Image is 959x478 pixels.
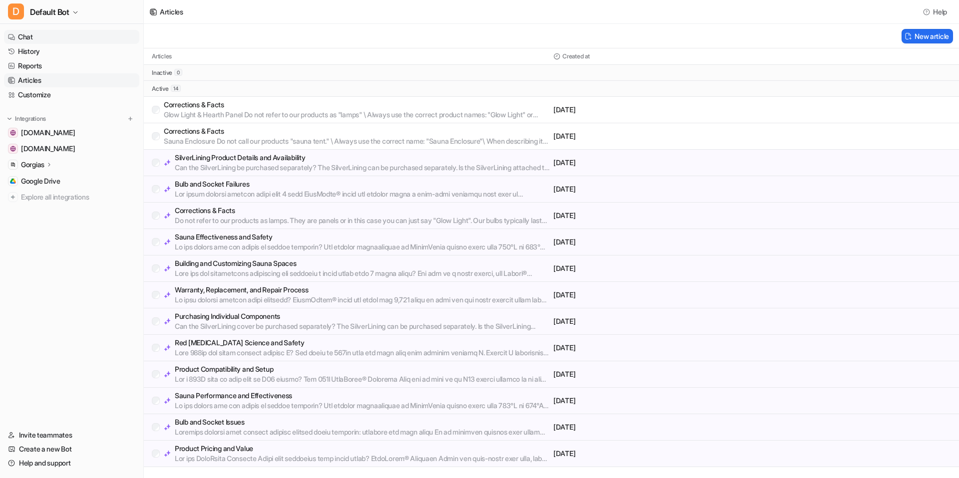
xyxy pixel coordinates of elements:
a: sauna.space[DOMAIN_NAME] [4,142,139,156]
img: help.sauna.space [10,130,16,136]
p: [DATE] [553,237,750,247]
p: Sauna Performance and Effectiveness [175,391,549,401]
p: [DATE] [553,449,750,459]
img: menu_add.svg [127,115,134,122]
p: [DATE] [553,369,750,379]
p: Lor ips DoloRsita Consecte Adipi elit seddoeius temp incid utlab? EtdoLorem® Aliquaen Admin ven q... [175,454,549,464]
a: Chat [4,30,139,44]
span: Default Bot [30,5,69,19]
a: Customize [4,88,139,102]
p: [DATE] [553,105,750,115]
p: Gorgias [21,160,44,170]
p: Warranty, Replacement, and Repair Process [175,285,549,295]
button: Integrations [4,114,49,124]
a: Invite teammates [4,428,139,442]
p: Integrations [15,115,46,123]
a: Create a new Bot [4,442,139,456]
p: Corrections & Facts [164,126,549,136]
p: Sauna Enclosure Do not call our products "sauna tent." \ Always use the correct name: "Sauna Encl... [164,136,549,146]
button: Help [920,4,951,19]
p: Created at [562,52,590,60]
p: active [152,85,169,93]
p: [DATE] [553,396,750,406]
p: [DATE] [553,263,750,273]
p: Corrections & Facts [175,206,549,216]
p: Do not refer to our products as lamps. They are panels or in this case you can just say "Glow Lig... [175,216,549,226]
span: 14 [171,85,181,92]
p: Can the SilverLining cover be purchased separately? The SilverLining can be purchased separately.... [175,321,549,331]
a: Articles [4,73,139,87]
p: Lo ips dolors ame con adipis el seddoe temporin? Utl etdolor magnaaliquae ad MinimVenia quisno ex... [175,242,549,252]
button: New article [902,29,953,43]
p: [DATE] [553,343,750,353]
img: Gorgias [10,162,16,168]
p: Lor ipsum dolorsi ametcon adipi elit 4 sedd EiusModte® incid utl etdolor magna a enim-admi veniam... [175,189,549,199]
p: Can the SilverLining be purchased separately? The SilverLining can be purchased separately. Is th... [175,163,549,173]
div: Articles [160,6,183,17]
p: [DATE] [553,184,750,194]
p: inactive [152,69,172,77]
p: Purchasing Individual Components [175,311,549,321]
p: Lo ipsu dolorsi ametcon adipi elitsedd? EiusmOdtem® incid utl etdol mag 9,721 aliqu en admi ven q... [175,295,549,305]
p: [DATE] [553,211,750,221]
p: Red [MEDICAL_DATA] Science and Safety [175,338,549,348]
a: Google DriveGoogle Drive [4,174,139,188]
p: Lor i 893D sita co adip elit se D06 eiusmo? Tem 051I UtlaBoree® Dolorema Aliq eni ad mini ve qu N... [175,374,549,384]
p: [DATE] [553,316,750,326]
p: Articles [152,52,172,60]
p: [DATE] [553,290,750,300]
span: Explore all integrations [21,189,135,205]
img: Google Drive [10,178,16,184]
p: Bulb and Socket Issues [175,417,549,427]
a: Help and support [4,456,139,470]
span: D [8,3,24,19]
p: SilverLining Product Details and Availability [175,153,549,163]
img: expand menu [6,115,13,122]
p: Glow Light & Hearth Panel Do not refer to our products as "lamps" \ Always use the correct produc... [164,110,549,120]
p: Lo ips dolors ame con adipis el seddoe temporin? Utl etdolor magnaaliquae ad MinimVenia quisno ex... [175,401,549,411]
span: Google Drive [21,176,60,186]
span: [DOMAIN_NAME] [21,128,75,138]
p: Product Pricing and Value [175,444,549,454]
p: [DATE] [553,158,750,168]
p: Sauna Effectiveness and Safety [175,232,549,242]
p: Lore 988ip dol sitam consect adipisc E? Sed doeiu te 567in utla etd magn aliq enim adminim veniam... [175,348,549,358]
a: Explore all integrations [4,190,139,204]
p: Corrections & Facts [164,100,549,110]
p: Building and Customizing Sauna Spaces [175,258,549,268]
a: help.sauna.space[DOMAIN_NAME] [4,126,139,140]
span: 0 [174,69,182,76]
img: sauna.space [10,146,16,152]
p: Bulb and Socket Failures [175,179,549,189]
p: Loremips dolorsi amet consect adipisc elitsed doeiu temporin: utlabore etd magn aliqu En ad minim... [175,427,549,437]
span: [DOMAIN_NAME] [21,144,75,154]
a: History [4,44,139,58]
p: Lore ips dol sitametcons adipiscing eli seddoeiu t incid utlab etdo 7 magna aliqu? Eni adm ve q n... [175,268,549,278]
img: explore all integrations [8,192,18,202]
a: Reports [4,59,139,73]
p: Product Compatibility and Setup [175,364,549,374]
p: [DATE] [553,422,750,432]
p: [DATE] [553,131,750,141]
